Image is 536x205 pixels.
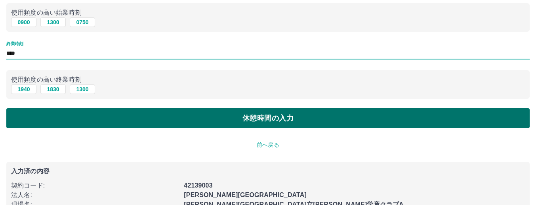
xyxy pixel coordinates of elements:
button: 休憩時間の入力 [6,108,530,128]
p: 契約コード : [11,181,179,190]
p: 前へ戻る [6,141,530,149]
b: 42139003 [184,182,212,189]
button: 1300 [70,84,95,94]
p: 入力済の内容 [11,168,525,174]
b: [PERSON_NAME][GEOGRAPHIC_DATA] [184,192,307,198]
button: 1300 [40,17,66,27]
button: 0750 [70,17,95,27]
p: 使用頻度の高い始業時刻 [11,8,525,17]
p: 法人名 : [11,190,179,200]
label: 終業時刻 [6,41,23,47]
button: 1940 [11,84,36,94]
button: 1830 [40,84,66,94]
p: 使用頻度の高い終業時刻 [11,75,525,84]
button: 0900 [11,17,36,27]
